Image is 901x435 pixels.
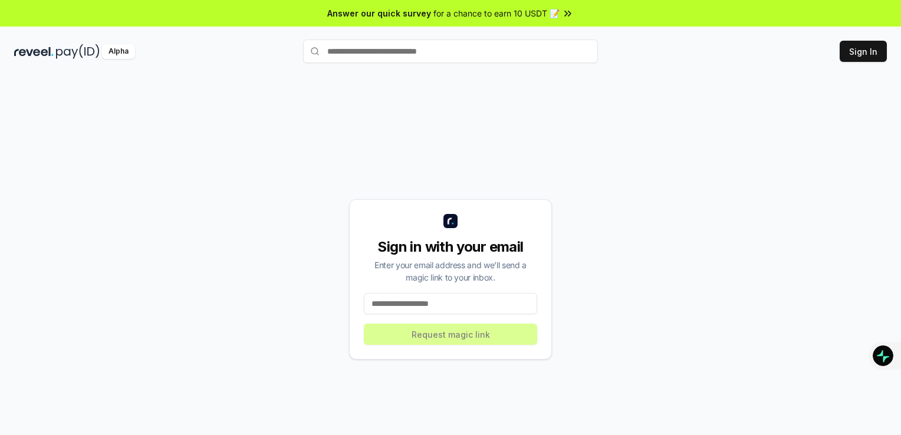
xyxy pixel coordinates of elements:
[433,7,560,19] span: for a chance to earn 10 USDT 📝
[364,238,537,256] div: Sign in with your email
[14,44,54,59] img: reveel_dark
[364,259,537,284] div: Enter your email address and we’ll send a magic link to your inbox.
[443,214,458,228] img: logo_small
[327,7,431,19] span: Answer our quick survey
[840,41,887,62] button: Sign In
[56,44,100,59] img: pay_id
[102,44,135,59] div: Alpha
